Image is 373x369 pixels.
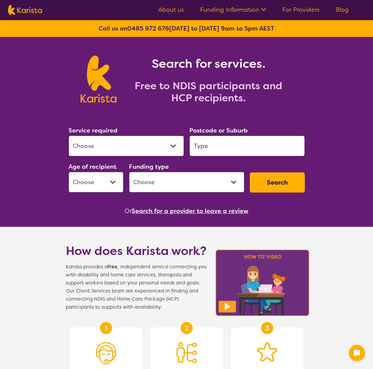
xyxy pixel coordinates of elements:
[125,56,292,72] h1: Search for services.
[81,56,116,103] img: Karista logo
[336,6,349,14] a: Blog
[99,24,274,33] b: Call us on [DATE] to [DATE] 9am to 5pm AEST
[96,342,116,364] img: Person with headset icon
[200,6,266,14] a: Funding Information
[261,322,273,334] div: 3
[189,126,248,135] label: Postcode or Suburb
[66,243,207,259] h1: How does Karista work?
[66,263,207,311] span: Karista provides a , independent service connecting you with disability and home care services, t...
[107,264,118,270] b: free
[214,248,312,318] img: Karista video
[129,163,169,171] label: Funding type
[189,136,305,156] input: Type
[8,5,42,15] img: Karista logo
[127,24,169,33] a: 0485 972 676
[132,206,248,216] button: Search for a provider to leave a review
[68,126,118,135] label: Service required
[181,322,193,334] div: 2
[125,80,292,104] h2: Free to NDIS participants and HCP recipients.
[250,172,305,193] button: Search
[68,163,116,171] label: Age of recipient
[282,6,320,14] a: For Providers
[125,206,132,216] span: Or
[100,322,112,334] div: 1
[177,342,197,363] img: Person being matched to services icon
[158,6,184,14] a: About us
[257,342,277,362] img: Star icon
